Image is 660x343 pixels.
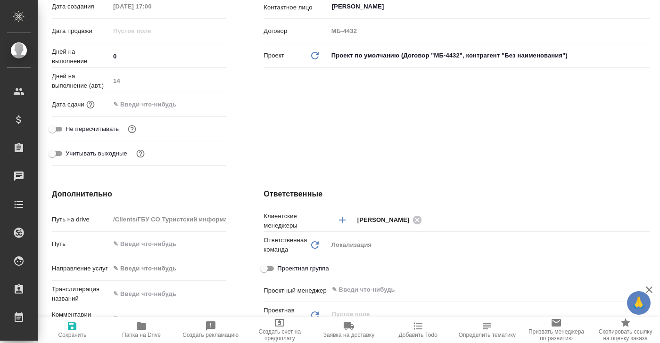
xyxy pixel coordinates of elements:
p: Дата продажи [52,26,110,36]
p: Договор [264,26,328,36]
span: Призвать менеджера по развитию [528,328,586,342]
span: Заявка на доставку [323,332,374,338]
span: [PERSON_NAME] [357,215,415,225]
p: Проектная команда [264,306,309,325]
p: Направление услуг [52,264,110,273]
div: [PERSON_NAME] [357,214,425,226]
h4: Ответственные [264,188,650,200]
p: Клиентские менеджеры [264,212,328,230]
span: Скопировать ссылку на оценку заказа [596,328,654,342]
button: Добавить Todo [383,317,453,343]
input: ✎ Введи что-нибудь [110,49,226,63]
span: Создать рекламацию [182,332,239,338]
p: Контактное лицо [264,3,328,12]
span: Учитывать выходные [66,149,127,158]
span: Сохранить [58,332,87,338]
p: Дней на выполнение (авт.) [52,72,110,90]
button: Создать рекламацию [176,317,245,343]
button: Добавить менеджера [331,209,354,231]
input: Пустое поле [110,74,226,88]
button: 🙏 [627,291,651,315]
span: Определить тематику [459,332,516,338]
span: Не пересчитывать [66,124,119,134]
button: Сохранить [38,317,107,343]
p: Путь [52,239,110,249]
button: Папка на Drive [107,317,176,343]
span: Проектная группа [277,264,329,273]
span: 🙏 [631,293,647,313]
div: ✎ Введи что-нибудь [113,264,214,273]
input: Пустое поле [110,24,192,38]
h4: Дополнительно [52,188,226,200]
button: Open [644,219,646,221]
input: ✎ Введи что-нибудь [110,237,226,251]
span: Создать счет на предоплату [251,328,309,342]
p: Ответственная команда [264,236,309,254]
span: Папка на Drive [122,332,161,338]
input: ✎ Введи что-нибудь [110,98,192,111]
button: Скопировать ссылку на оценку заказа [591,317,660,343]
input: Пустое поле [328,24,650,38]
p: Дата создания [52,2,110,11]
input: ✎ Введи что-нибудь [331,284,615,295]
p: Дата сдачи [52,100,84,109]
button: Если добавить услуги и заполнить их объемом, то дата рассчитается автоматически [84,98,97,111]
button: Определить тематику [453,317,522,343]
input: Пустое поле [110,212,226,226]
p: Дней на выполнение [52,47,110,66]
p: Транслитерация названий [52,285,110,303]
div: ✎ Введи что-нибудь [110,261,226,277]
input: Пустое поле [331,309,627,320]
button: Включи, если не хочешь, чтобы указанная дата сдачи изменилась после переставления заказа в 'Подтв... [126,123,138,135]
p: Комментарии клиента [52,310,110,329]
button: Open [644,6,646,8]
button: Создать счет на предоплату [245,317,314,343]
div: Проект по умолчанию (Договор "МБ-4432", контрагент "Без наименования") [328,48,650,64]
button: Заявка на доставку [314,317,384,343]
span: Добавить Todo [398,332,437,338]
p: Проект [264,51,284,60]
div: Локализация [328,237,650,253]
button: Выбери, если сб и вс нужно считать рабочими днями для выполнения заказа. [134,147,147,160]
button: Призвать менеджера по развитию [522,317,591,343]
p: Проектный менеджер [264,286,328,295]
input: ✎ Введи что-нибудь [110,287,226,301]
p: Путь на drive [52,215,110,224]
